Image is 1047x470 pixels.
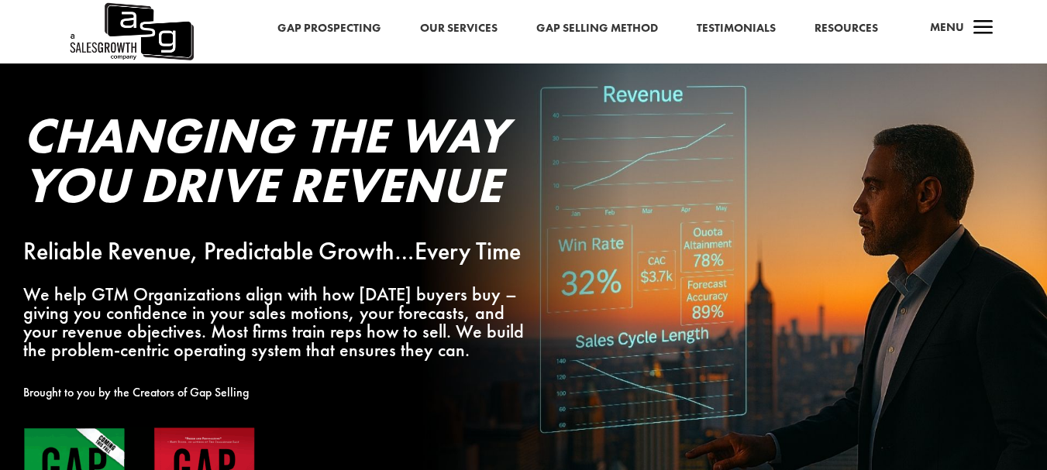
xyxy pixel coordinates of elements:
span: a [968,13,999,44]
a: Our Services [420,19,498,39]
span: Menu [930,19,964,35]
a: Gap Selling Method [536,19,658,39]
p: Reliable Revenue, Predictable Growth…Every Time [23,242,541,261]
h2: Changing the Way You Drive Revenue [23,111,541,218]
a: Testimonials [697,19,776,39]
p: Brought to you by the Creators of Gap Selling [23,383,541,402]
a: Resources [815,19,878,39]
p: We help GTM Organizations align with how [DATE] buyers buy – giving you confidence in your sales ... [23,285,541,359]
a: Gap Prospecting [277,19,381,39]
